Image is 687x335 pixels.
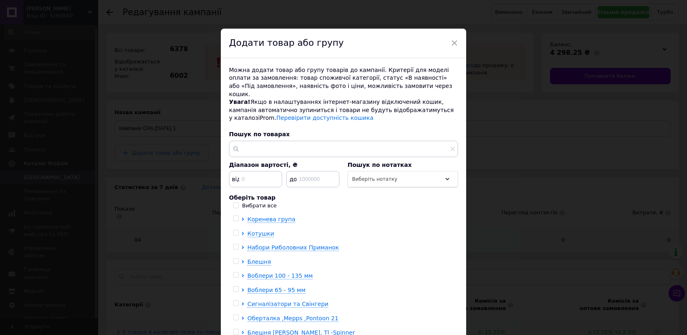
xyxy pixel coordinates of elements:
[229,162,298,168] span: Діапазон вартості, ₴
[287,175,297,183] span: до
[247,230,274,237] span: Котушки
[247,301,328,307] span: Сигналізатори та Свінгери
[229,99,250,105] span: Увага!
[276,115,374,121] a: Перевірити доступність кошика
[221,29,466,58] div: Додати товар або групу
[247,315,339,322] span: Оберталка ,Mepps ,Pontoon 21
[229,98,458,122] div: Якщо в налаштуваннях інтернет-магазину відключений кошик, кампанія автоматично зупиниться і товар...
[352,176,397,182] span: Виберіть нотатку
[229,131,290,137] span: Пошук по товарах
[229,171,282,187] input: 0
[286,171,339,187] input: 1000000
[247,244,339,251] span: Набори Риболовних Приманок
[247,259,271,265] span: Блешня
[242,202,277,209] div: Вибрати все
[247,287,305,293] span: Воблери 65 - 95 мм
[229,66,458,98] div: Можна додати товар або групу товарів до кампанії. Критерії для моделі оплати за замовлення: товар...
[247,216,295,223] span: Коренева група
[230,175,240,183] span: від
[451,36,458,50] span: ×
[348,162,412,168] span: Пошук по нотатках
[247,272,313,279] span: Воблери 100 - 135 мм
[229,194,276,201] span: Оберіть товар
